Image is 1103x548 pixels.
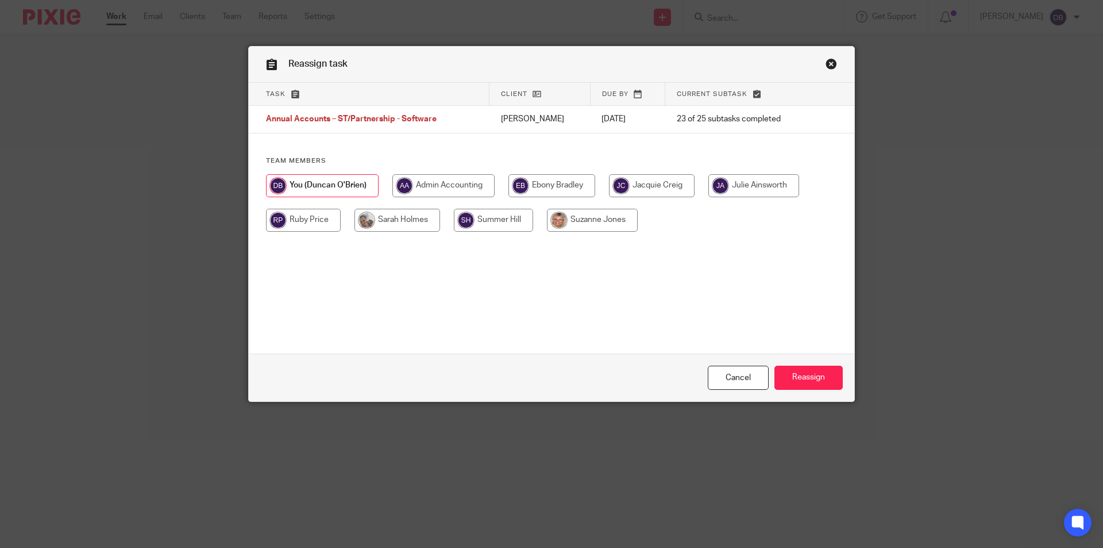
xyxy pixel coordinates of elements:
span: Reassign task [288,59,348,68]
p: [PERSON_NAME] [501,113,579,125]
span: Due by [602,91,628,97]
span: Annual Accounts – ST/Partnership - Software [266,116,437,124]
a: Close this dialog window [826,58,837,74]
span: Current subtask [677,91,747,97]
td: 23 of 25 subtasks completed [665,106,814,133]
input: Reassign [774,366,843,390]
span: Task [266,91,286,97]
a: Close this dialog window [708,366,769,390]
h4: Team members [266,156,837,166]
p: [DATE] [601,113,653,125]
span: Client [501,91,527,97]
